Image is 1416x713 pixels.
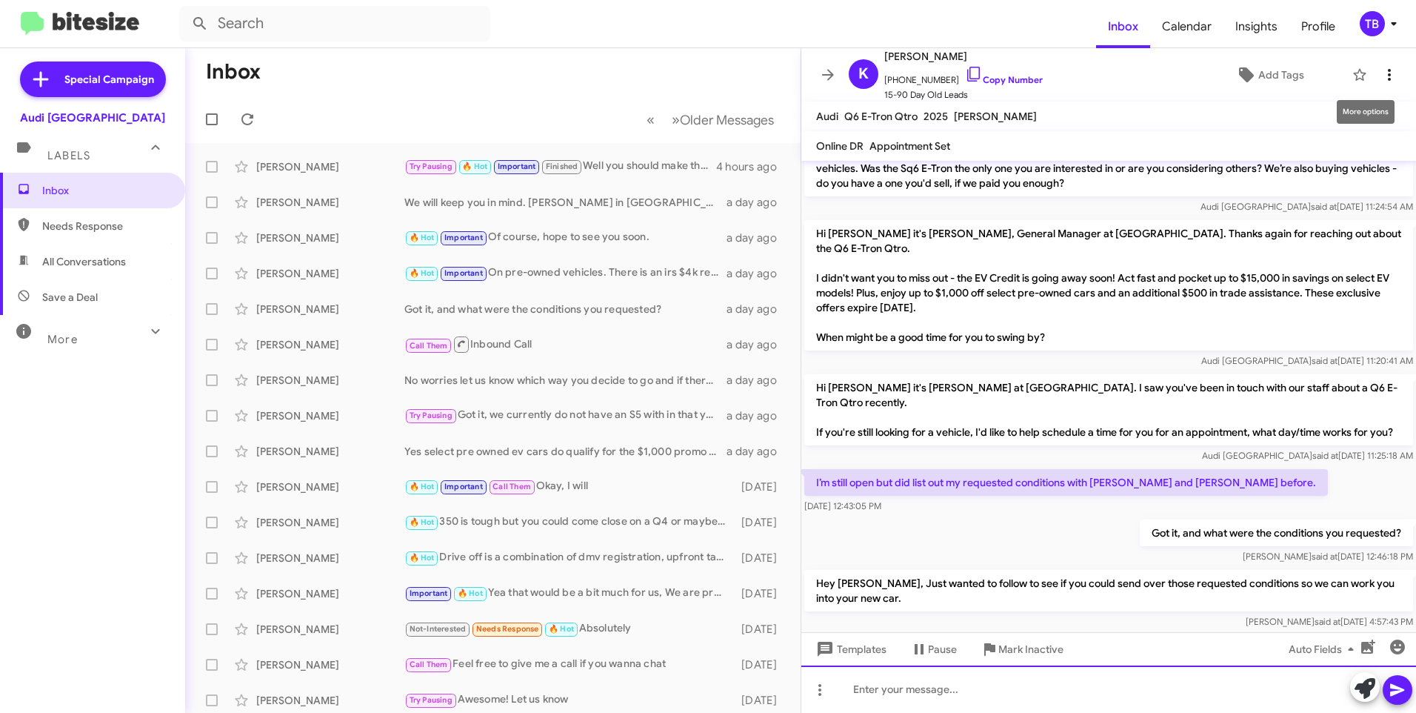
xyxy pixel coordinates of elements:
span: All Conversations [42,254,126,269]
span: Important [410,588,448,598]
nav: Page navigation example [638,105,783,135]
span: More [47,333,78,346]
span: Audi [GEOGRAPHIC_DATA] [DATE] 11:20:41 AM [1201,355,1413,366]
div: [PERSON_NAME] [256,373,404,388]
div: [PERSON_NAME] [256,586,404,601]
span: Call Them [492,482,531,491]
span: [PERSON_NAME] [DATE] 12:46:18 PM [1243,551,1413,562]
span: 🔥 Hot [410,482,435,491]
button: Next [663,105,783,135]
div: Yea that would be a bit much for us, We are probably somewhere in the 5k range. [404,585,735,602]
p: Hi [PERSON_NAME] it's [PERSON_NAME] at [GEOGRAPHIC_DATA]. I saw you've been in touch with our sta... [804,374,1413,445]
h1: Inbox [206,60,261,84]
button: Pause [898,636,969,663]
div: [PERSON_NAME] [256,408,404,423]
button: Mark Inactive [969,636,1075,663]
span: Auto Fields [1289,636,1360,663]
span: Important [444,482,483,491]
span: Important [444,233,483,242]
span: Audi [GEOGRAPHIC_DATA] [DATE] 11:24:54 AM [1200,201,1413,212]
div: [PERSON_NAME] [256,302,404,316]
span: Needs Response [42,219,168,233]
span: 🔥 Hot [410,517,435,527]
div: a day ago [727,195,789,210]
div: More options [1337,100,1395,124]
div: [PERSON_NAME] [256,266,404,281]
button: Add Tags [1195,62,1345,88]
button: Previous [638,105,664,135]
div: 4 hours ago [716,159,789,174]
span: 🔥 Hot [410,268,435,278]
div: [PERSON_NAME] [256,231,404,245]
span: Audi [816,110,838,123]
span: Needs Response [476,624,539,634]
span: 🔥 Hot [462,162,487,171]
div: [DATE] [735,480,789,494]
div: a day ago [727,302,789,316]
p: Hi [PERSON_NAME] it's [PERSON_NAME], General Manager at [GEOGRAPHIC_DATA]. Thanks again for reach... [804,220,1413,351]
div: a day ago [727,373,789,388]
span: Special Campaign [64,72,154,87]
span: said at [1312,355,1337,366]
span: Finished [546,162,578,171]
div: [DATE] [735,622,789,637]
span: » [672,110,680,129]
div: Okay, I will [404,478,735,495]
span: Mark Inactive [998,636,1063,663]
div: On pre-owned vehicles. There is an irs $4k rebate for people who qualify. [404,265,727,282]
div: a day ago [727,337,789,352]
div: [PERSON_NAME] [256,444,404,459]
div: [PERSON_NAME] [256,551,404,566]
a: Profile [1289,5,1347,48]
div: [DATE] [735,551,789,566]
span: [PERSON_NAME] [884,47,1043,65]
p: Hi! It's [PERSON_NAME] at [GEOGRAPHIC_DATA]. Our inventory is always changing and we have access ... [804,140,1413,196]
span: [DATE] 12:43:05 PM [804,500,881,511]
div: Absolutely [404,620,735,637]
span: said at [1312,551,1337,562]
span: Add Tags [1258,62,1304,88]
div: Well you should make the trip because we have agreed numbers even if you both show up at the same... [404,158,716,175]
span: [PHONE_NUMBER] [884,65,1043,87]
span: Pause [928,636,957,663]
span: 🔥 Hot [410,233,435,242]
span: Call Them [410,660,448,669]
span: Call Them [410,341,448,351]
span: Try Pausing [410,695,452,705]
span: 15-90 Day Old Leads [884,87,1043,102]
span: Important [444,268,483,278]
a: Inbox [1096,5,1150,48]
div: Audi [GEOGRAPHIC_DATA] [20,110,165,125]
div: 350 is tough but you could come close on a Q4 or maybe even a A3 [404,514,735,531]
span: Inbox [42,183,168,198]
div: a day ago [727,266,789,281]
span: 🔥 Hot [458,588,483,598]
span: Online DR [816,139,864,153]
div: [DATE] [735,515,789,530]
button: TB [1347,11,1400,36]
a: Calendar [1150,5,1223,48]
div: [PERSON_NAME] [256,657,404,672]
a: Insights [1223,5,1289,48]
span: Labels [47,149,90,162]
a: Copy Number [965,74,1043,85]
div: [DATE] [735,586,789,601]
span: « [647,110,655,129]
span: Audi [GEOGRAPHIC_DATA] [DATE] 11:25:18 AM [1202,450,1413,461]
span: [PERSON_NAME] [954,110,1037,123]
button: Auto Fields [1277,636,1372,663]
div: [PERSON_NAME] [256,337,404,352]
span: 🔥 Hot [410,553,435,563]
div: Drive off is a combination of dmv registration, upfront taxes and first month payment so that is ... [404,549,735,566]
span: Try Pausing [410,411,452,420]
span: Older Messages [680,112,774,128]
span: 2025 [924,110,948,123]
div: Yes select pre owned ev cars do qualify for the $1,000 promo are you able to come in this weekend? [404,444,727,459]
span: said at [1311,201,1337,212]
p: I’m still open but did list out my requested conditions with [PERSON_NAME] and [PERSON_NAME] before. [804,469,1328,496]
div: Got it, and what were the conditions you requested? [404,302,727,316]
